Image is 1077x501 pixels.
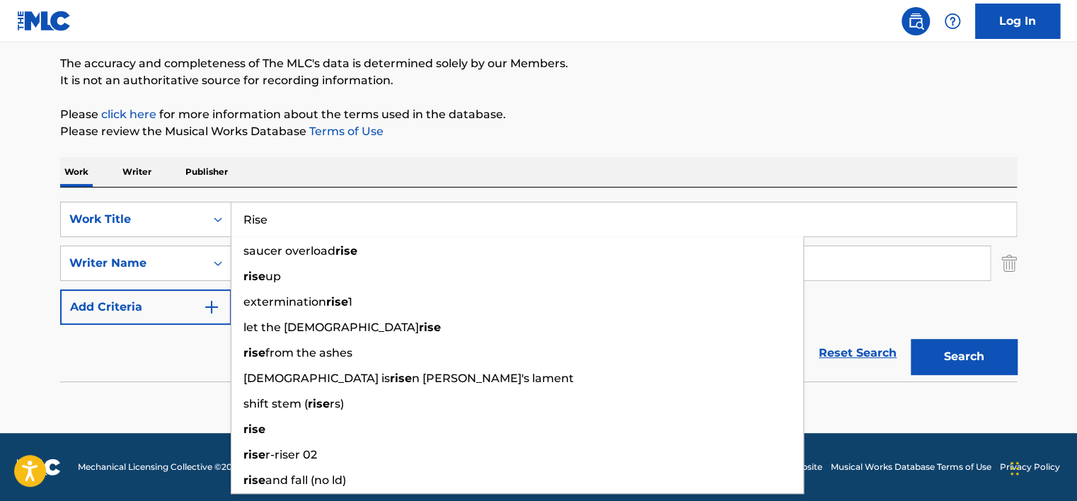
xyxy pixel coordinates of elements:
[831,461,991,473] a: Musical Works Database Terms of Use
[60,289,231,325] button: Add Criteria
[419,321,441,334] strong: rise
[243,422,265,436] strong: rise
[78,461,242,473] span: Mechanical Licensing Collective © 2025
[390,372,412,385] strong: rise
[265,473,346,487] span: and fall (no ld)
[60,55,1017,72] p: The accuracy and completeness of The MLC's data is determined solely by our Members.
[118,157,156,187] p: Writer
[335,244,357,258] strong: rise
[306,125,384,138] a: Terms of Use
[60,202,1017,381] form: Search Form
[265,346,352,359] span: from the ashes
[1000,461,1060,473] a: Privacy Policy
[243,372,390,385] span: [DEMOGRAPHIC_DATA] is
[412,372,574,385] span: n [PERSON_NAME]'s lament
[203,299,220,316] img: 9d2ae6d4665cec9f34b9.svg
[1006,433,1077,501] iframe: Chat Widget
[17,11,71,31] img: MLC Logo
[1006,433,1077,501] div: চ্যাট উইজেট
[330,397,344,410] span: rs)
[17,459,61,476] img: logo
[60,72,1017,89] p: It is not an authoritative source for recording information.
[243,295,326,309] span: extermination
[243,270,265,283] strong: rise
[243,321,419,334] span: let the [DEMOGRAPHIC_DATA]
[326,295,348,309] strong: rise
[1010,447,1019,490] div: টেনে আনুন
[911,339,1017,374] button: Search
[60,123,1017,140] p: Please review the Musical Works Database
[265,448,317,461] span: r-riser 02
[243,397,308,410] span: shift stem (
[60,106,1017,123] p: Please for more information about the terms used in the database.
[243,473,265,487] strong: rise
[812,338,904,369] a: Reset Search
[101,108,156,121] a: click here
[975,4,1060,39] a: Log In
[1001,246,1017,281] img: Delete Criterion
[938,7,967,35] div: Help
[308,397,330,410] strong: rise
[243,448,265,461] strong: rise
[348,295,352,309] span: 1
[243,346,265,359] strong: rise
[69,211,197,228] div: Work Title
[69,255,197,272] div: Writer Name
[902,7,930,35] a: Public Search
[907,13,924,30] img: search
[181,157,232,187] p: Publisher
[60,157,93,187] p: Work
[265,270,281,283] span: up
[243,244,335,258] span: saucer overload
[944,13,961,30] img: help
